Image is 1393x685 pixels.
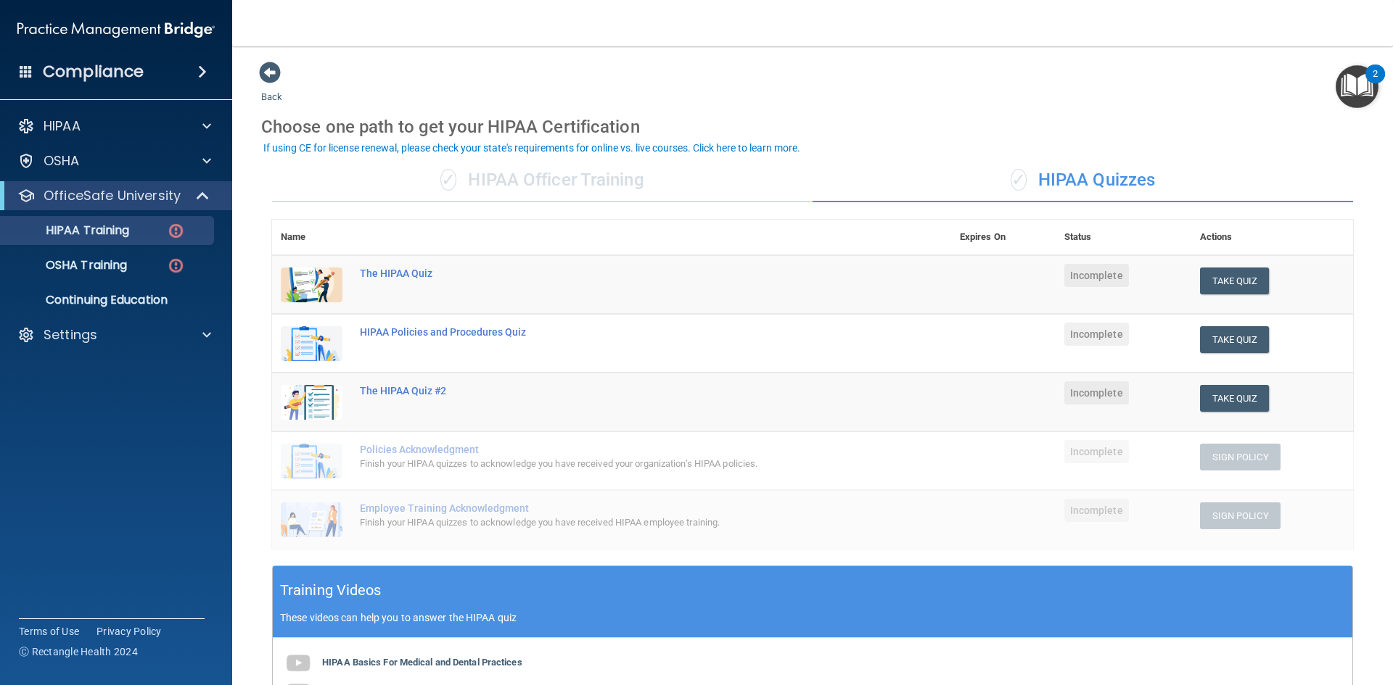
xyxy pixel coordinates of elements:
[951,220,1056,255] th: Expires On
[360,514,879,531] div: Finish your HIPAA quizzes to acknowledge you have received HIPAA employee training.
[167,222,185,240] img: danger-circle.6113f641.png
[1373,74,1378,93] div: 2
[322,657,522,668] b: HIPAA Basics For Medical and Dental Practices
[17,117,211,135] a: HIPAA
[1011,169,1027,191] span: ✓
[1200,326,1270,353] button: Take Quiz
[360,455,879,473] div: Finish your HIPAA quizzes to acknowledge you have received your organization’s HIPAA policies.
[1200,385,1270,412] button: Take Quiz
[440,169,456,191] span: ✓
[1336,65,1378,108] button: Open Resource Center, 2 new notifications
[1064,440,1129,463] span: Incomplete
[1191,220,1353,255] th: Actions
[1200,444,1281,470] button: Sign Policy
[167,257,185,275] img: danger-circle.6113f641.png
[284,649,313,678] img: gray_youtube_icon.38fcd6cc.png
[44,152,80,170] p: OSHA
[44,326,97,344] p: Settings
[360,502,879,514] div: Employee Training Acknowledgment
[44,117,81,135] p: HIPAA
[96,624,162,639] a: Privacy Policy
[19,624,79,639] a: Terms of Use
[1142,582,1376,640] iframe: Drift Widget Chat Controller
[272,159,813,202] div: HIPAA Officer Training
[9,293,207,307] p: Continuing Education
[261,141,802,155] button: If using CE for license renewal, please check your state's requirements for online vs. live cours...
[17,15,215,44] img: PMB logo
[813,159,1353,202] div: HIPAA Quizzes
[17,152,211,170] a: OSHA
[1056,220,1191,255] th: Status
[1200,267,1270,294] button: Take Quiz
[280,612,1345,623] p: These videos can help you to answer the HIPAA quiz
[360,385,879,397] div: The HIPAA Quiz #2
[1064,264,1129,287] span: Incomplete
[1200,502,1281,529] button: Sign Policy
[1064,323,1129,346] span: Incomplete
[17,326,211,344] a: Settings
[263,143,800,153] div: If using CE for license renewal, please check your state's requirements for online vs. live cours...
[360,444,879,455] div: Policies Acknowledgment
[360,267,879,279] div: The HIPAA Quiz
[44,187,181,204] p: OfficeSafe University
[17,187,210,204] a: OfficeSafe University
[261,106,1364,148] div: Choose one path to get your HIPAA Certification
[360,326,879,338] div: HIPAA Policies and Procedures Quiz
[9,258,127,273] p: OSHA Training
[1064,381,1129,404] span: Incomplete
[1064,499,1129,522] span: Incomplete
[43,62,144,82] h4: Compliance
[19,644,138,659] span: Ⓒ Rectangle Health 2024
[9,223,129,238] p: HIPAA Training
[280,578,382,603] h5: Training Videos
[261,74,282,102] a: Back
[272,220,351,255] th: Name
